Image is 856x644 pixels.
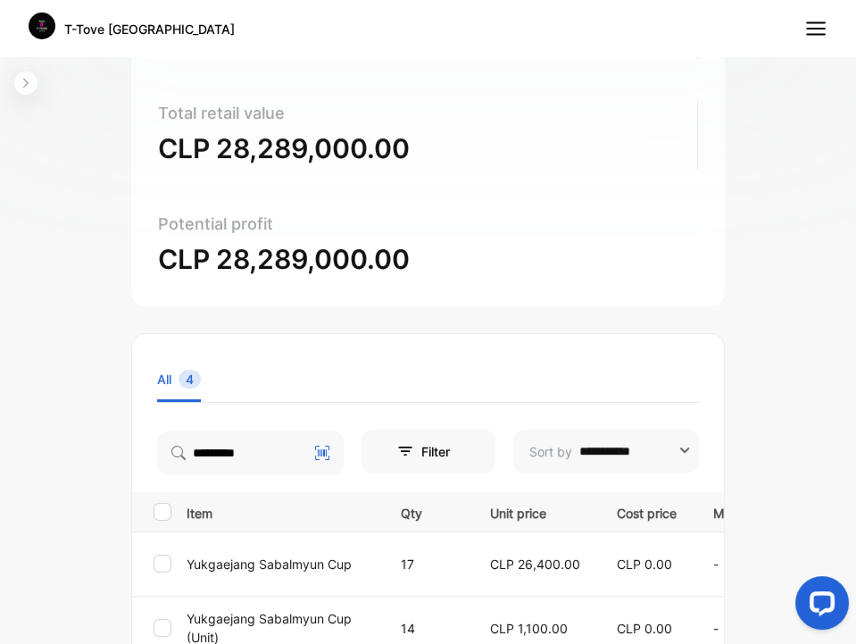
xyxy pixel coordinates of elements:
p: Cost price [617,500,677,523]
span: CLP 1,100.00 [490,621,568,636]
p: Total retail value [158,101,683,125]
span: 4 [179,370,201,389]
p: Item [187,500,378,523]
p: Margin (%) [713,500,776,523]
p: - [713,555,776,573]
p: Yukgaejang Sabalmyun Cup [187,555,378,573]
p: 17 [401,555,425,573]
li: All [157,356,201,402]
p: Unit price [490,500,580,523]
span: CLP 0.00 [617,556,672,572]
p: Sort by [529,442,572,461]
p: Qty [401,500,453,523]
img: Logo [29,13,55,39]
iframe: LiveChat chat widget [781,569,856,644]
p: Potential profit [158,212,684,236]
p: 14 [401,619,425,638]
button: Sort by [513,430,700,473]
p: T-Tove [GEOGRAPHIC_DATA] [64,20,235,38]
span: CLP 28,289,000.00 [158,132,410,164]
span: CLP 0.00 [617,621,672,636]
p: - [713,619,776,638]
span: CLP 26,400.00 [490,556,580,572]
span: CLP 28,289,000.00 [158,243,410,275]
